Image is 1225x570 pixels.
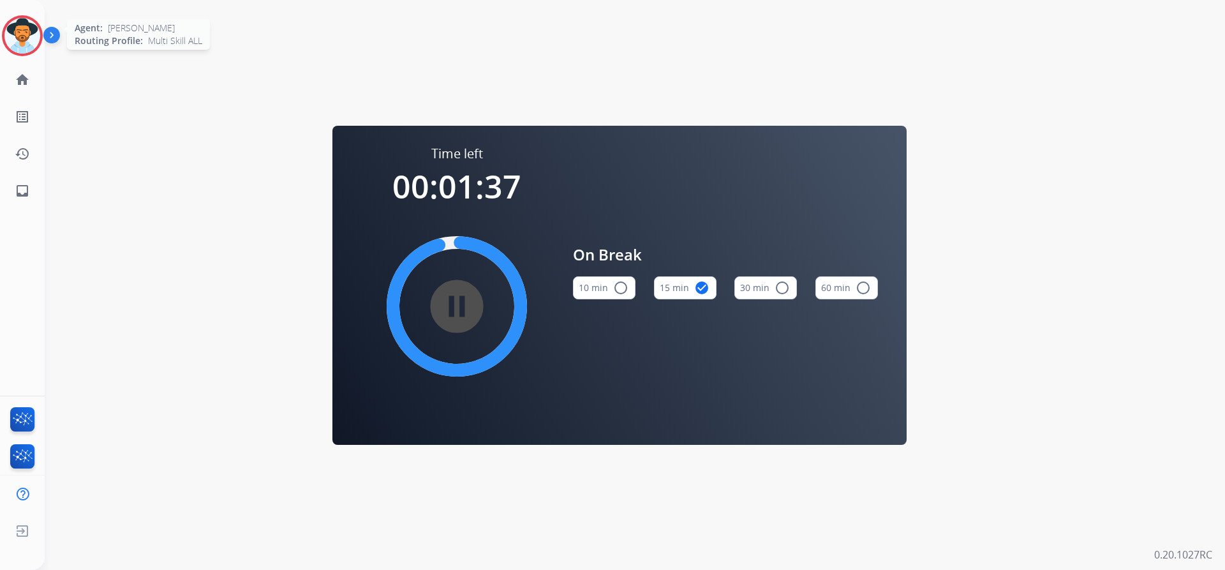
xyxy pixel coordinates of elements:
img: avatar [4,18,40,54]
p: 0.20.1027RC [1154,547,1212,562]
mat-icon: list_alt [15,109,30,124]
mat-icon: radio_button_unchecked [613,280,628,296]
button: 30 min [734,276,797,299]
mat-icon: check_circle [694,280,709,296]
span: [PERSON_NAME] [108,22,175,34]
span: On Break [573,243,878,266]
mat-icon: home [15,72,30,87]
span: Time left [431,145,483,163]
span: Multi Skill ALL [148,34,202,47]
button: 10 min [573,276,635,299]
mat-icon: history [15,146,30,161]
span: Routing Profile: [75,34,143,47]
span: 00:01:37 [392,165,521,208]
button: 60 min [815,276,878,299]
mat-icon: radio_button_unchecked [856,280,871,296]
mat-icon: pause_circle_filled [449,299,464,314]
mat-icon: inbox [15,183,30,199]
button: 15 min [654,276,716,299]
span: Agent: [75,22,103,34]
mat-icon: radio_button_unchecked [775,280,790,296]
